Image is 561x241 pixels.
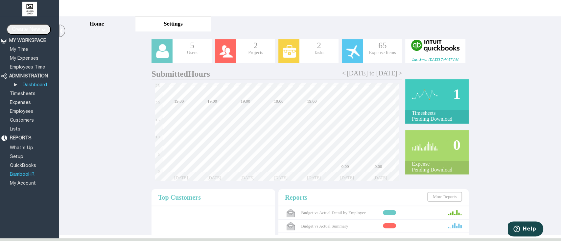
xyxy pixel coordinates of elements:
[307,99,316,104] div: 19.00
[59,25,65,37] div: Hide Menus
[9,56,39,61] a: My Expenses
[405,133,469,156] div: 0
[9,92,36,96] a: Timesheets
[347,70,397,77] span: [DATE] to [DATE]
[405,161,469,167] div: Expense
[158,194,201,201] span: Top Customers
[405,83,469,106] div: 1
[207,99,217,104] div: 19.00
[7,24,51,35] input: Create New
[405,167,469,173] div: Pending Download
[174,99,184,104] div: 19.00
[9,172,35,177] a: BambooHR
[299,41,339,50] div: 2
[405,116,469,122] div: Pending Download
[173,41,212,50] div: 5
[9,146,34,150] a: What's Up
[9,136,33,140] a: REPORTS
[9,65,46,70] a: Employees Time
[135,16,211,32] button: Settings
[9,164,37,168] a: QuickBooks
[285,194,307,201] span: Reports
[9,155,24,159] a: Setup
[508,221,543,238] iframe: Opens a widget where you can find more information
[427,192,462,202] a: More Reports
[173,50,212,55] div: Users
[363,50,402,55] div: Expense Items
[236,41,275,50] div: 2
[59,16,134,32] button: Home
[22,2,37,16] img: upload logo
[14,82,19,88] div: ▶
[22,83,48,87] a: Dashboard
[341,164,349,169] div: 0.00
[398,70,402,77] span: >
[274,99,283,104] div: 19.00
[9,118,35,123] a: Customers
[9,73,48,79] div: ADMINISTRATION
[236,50,275,55] div: Projects
[405,79,469,174] div: -->
[9,38,46,44] div: MY WORKSPACE
[532,3,548,14] img: Help
[299,50,339,55] div: Tasks
[278,210,366,215] span: Budget vs Actual Detail by Employee
[405,110,469,116] div: Timesheets
[241,99,250,104] div: 19.00
[9,127,21,131] a: Lists
[405,57,465,61] div: Last Sync: [DATE] 7:44:57 PM
[375,164,382,169] div: 0.00
[9,110,34,114] a: Employees
[9,181,37,186] a: My Account
[342,70,345,77] span: <
[9,48,29,52] a: My Time
[9,101,32,105] a: Expenses
[278,224,348,229] span: Budget vs Actual Summary
[363,41,402,50] div: 65
[152,70,210,78] span: SubmittedHours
